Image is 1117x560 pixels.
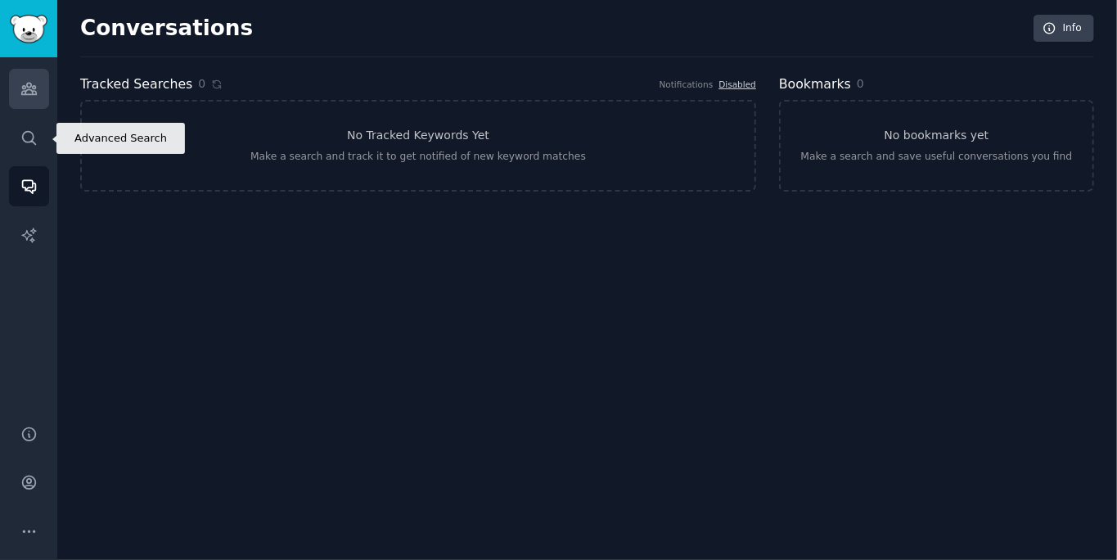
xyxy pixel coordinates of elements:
h2: Conversations [80,16,253,42]
div: Make a search and track it to get notified of new keyword matches [250,150,586,165]
a: Disabled [718,79,756,89]
img: GummySearch logo [10,15,47,43]
a: Info [1034,15,1094,43]
a: No Tracked Keywords YetMake a search and track it to get notified of new keyword matches [80,100,756,192]
h2: Bookmarks [779,75,851,95]
h2: Tracked Searches [80,75,192,95]
div: Notifications [660,79,714,90]
span: 0 [857,77,864,90]
a: No bookmarks yetMake a search and save useful conversations you find [779,100,1094,192]
h3: No Tracked Keywords Yet [347,127,489,144]
span: 0 [198,75,205,93]
h3: No bookmarks yet [885,127,989,144]
div: Make a search and save useful conversations you find [801,150,1073,165]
